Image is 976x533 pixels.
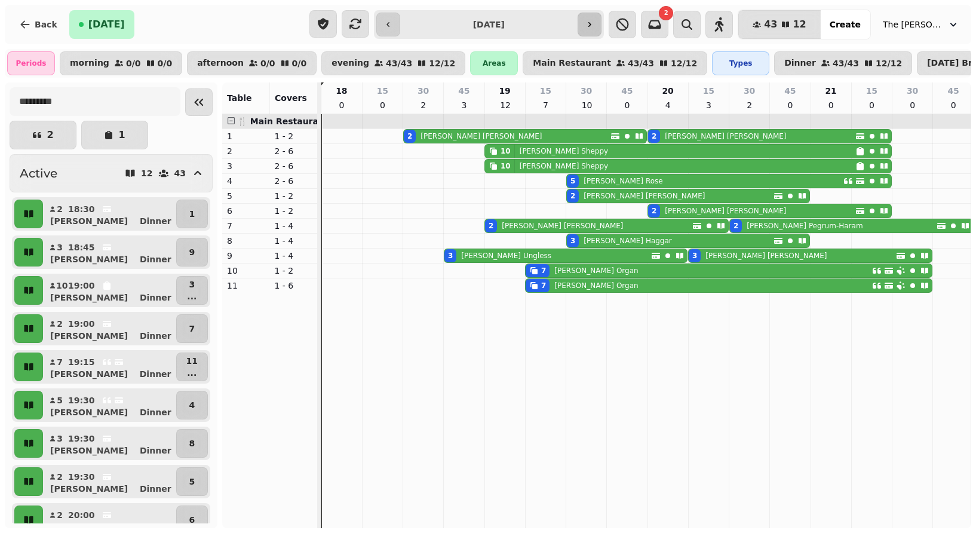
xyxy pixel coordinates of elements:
[140,215,171,227] p: Dinner
[793,20,806,29] span: 12
[712,51,769,75] div: Types
[68,203,95,215] p: 18:30
[45,200,174,228] button: 218:30[PERSON_NAME]Dinner
[419,99,428,111] p: 2
[70,59,109,68] p: morning
[47,130,53,140] p: 2
[227,160,265,172] p: 3
[187,278,197,290] p: 3
[622,99,632,111] p: 0
[118,130,125,140] p: 1
[50,406,128,418] p: [PERSON_NAME]
[174,169,186,177] p: 43
[489,221,493,231] div: 2
[883,19,943,30] span: The [PERSON_NAME] Nook
[176,314,208,343] button: 7
[500,99,510,111] p: 12
[703,85,714,97] p: 15
[68,433,95,445] p: 19:30
[45,353,174,381] button: 719:15[PERSON_NAME]Dinner
[275,235,313,247] p: 1 - 4
[50,292,128,304] p: [PERSON_NAME]
[140,368,171,380] p: Dinner
[652,131,656,141] div: 2
[621,85,633,97] p: 45
[189,437,195,449] p: 8
[665,206,786,216] p: [PERSON_NAME] [PERSON_NAME]
[876,59,902,68] p: 12 / 12
[554,281,638,290] p: [PERSON_NAME] Organ
[499,85,510,97] p: 19
[523,51,707,75] button: Main Restaurant43/4312/12
[56,318,63,330] p: 2
[45,238,174,266] button: 318:45[PERSON_NAME]Dinner
[692,251,697,261] div: 3
[68,471,95,483] p: 19:30
[260,59,275,68] p: 0 / 0
[69,10,134,39] button: [DATE]
[664,10,668,16] span: 2
[50,445,128,457] p: [PERSON_NAME]
[227,280,265,292] p: 11
[158,59,173,68] p: 0 / 0
[237,117,329,126] span: 🍴 Main Restaurant
[520,161,608,171] p: [PERSON_NAME] Sheppy
[470,51,518,75] div: Areas
[56,203,63,215] p: 2
[332,59,369,68] p: evening
[833,59,859,68] p: 43 / 43
[275,205,313,217] p: 1 - 2
[947,85,959,97] p: 45
[584,191,705,201] p: [PERSON_NAME] [PERSON_NAME]
[227,205,265,217] p: 6
[907,85,918,97] p: 30
[35,20,57,29] span: Back
[50,368,128,380] p: [PERSON_NAME]
[7,51,55,75] div: Periods
[68,241,95,253] p: 18:45
[227,250,265,262] p: 9
[45,467,174,496] button: 219:30[PERSON_NAME]Dinner
[429,59,455,68] p: 12 / 12
[825,85,836,97] p: 21
[738,10,821,39] button: 4312
[227,190,265,202] p: 5
[227,220,265,232] p: 7
[876,14,966,35] button: The [PERSON_NAME] Nook
[68,280,95,292] p: 19:00
[826,99,836,111] p: 0
[275,190,313,202] p: 1 - 2
[50,330,128,342] p: [PERSON_NAME]
[275,265,313,277] p: 1 - 2
[582,99,591,111] p: 10
[56,433,63,445] p: 3
[189,476,195,488] p: 5
[501,146,511,156] div: 10
[275,280,313,292] p: 1 - 6
[176,353,208,381] button: 11...
[554,266,638,275] p: [PERSON_NAME] Organ
[570,191,575,201] div: 2
[45,314,174,343] button: 219:00[PERSON_NAME]Dinner
[784,85,796,97] p: 45
[747,221,863,231] p: [PERSON_NAME] Pegrum-Haram
[187,51,317,75] button: afternoon0/00/0
[275,250,313,262] p: 1 - 4
[45,429,174,458] button: 319:30[PERSON_NAME]Dinner
[186,367,198,379] p: ...
[189,323,195,335] p: 7
[533,59,611,68] p: Main Restaurant
[541,99,550,111] p: 7
[662,85,673,97] p: 20
[140,330,171,342] p: Dinner
[584,236,671,246] p: [PERSON_NAME] Haggar
[60,51,182,75] button: morning0/00/0
[820,10,870,39] button: Create
[56,241,63,253] p: 3
[733,221,738,231] div: 2
[337,99,346,111] p: 0
[176,200,208,228] button: 1
[140,253,171,265] p: Dinner
[140,445,171,457] p: Dinner
[227,235,265,247] p: 8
